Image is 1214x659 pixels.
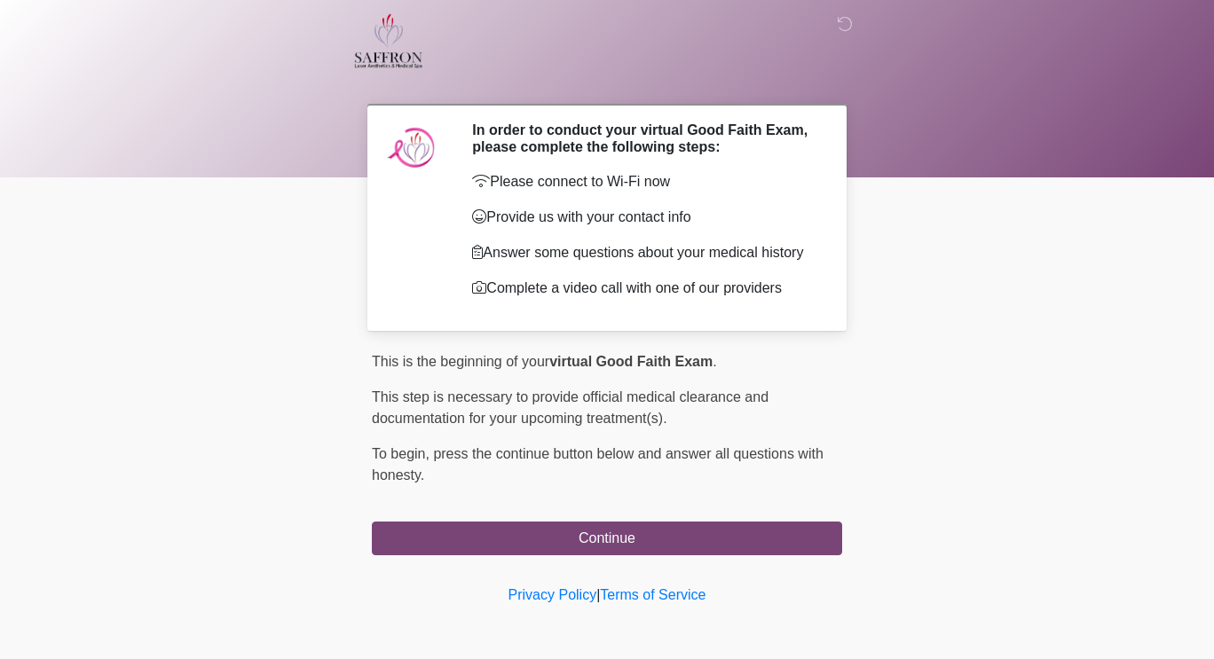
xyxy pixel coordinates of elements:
[372,389,769,426] span: This step is necessary to provide official medical clearance and documentation for your upcoming ...
[713,354,716,369] span: .
[372,446,433,461] span: To begin,
[354,13,423,68] img: Saffron Laser Aesthetics and Medical Spa Logo
[372,522,842,555] button: Continue
[600,587,706,602] a: Terms of Service
[472,278,816,299] p: Complete a video call with one of our providers
[385,122,438,175] img: Agent Avatar
[508,587,597,602] a: Privacy Policy
[372,446,824,482] span: press the continue button below and answer all questions with honesty.
[472,171,816,192] p: Please connect to Wi-Fi now
[372,354,549,369] span: This is the beginning of your
[472,207,816,228] p: Provide us with your contact info
[596,587,600,602] a: |
[549,354,713,369] strong: virtual Good Faith Exam
[472,122,816,155] h2: In order to conduct your virtual Good Faith Exam, please complete the following steps:
[472,242,816,263] p: Answer some questions about your medical history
